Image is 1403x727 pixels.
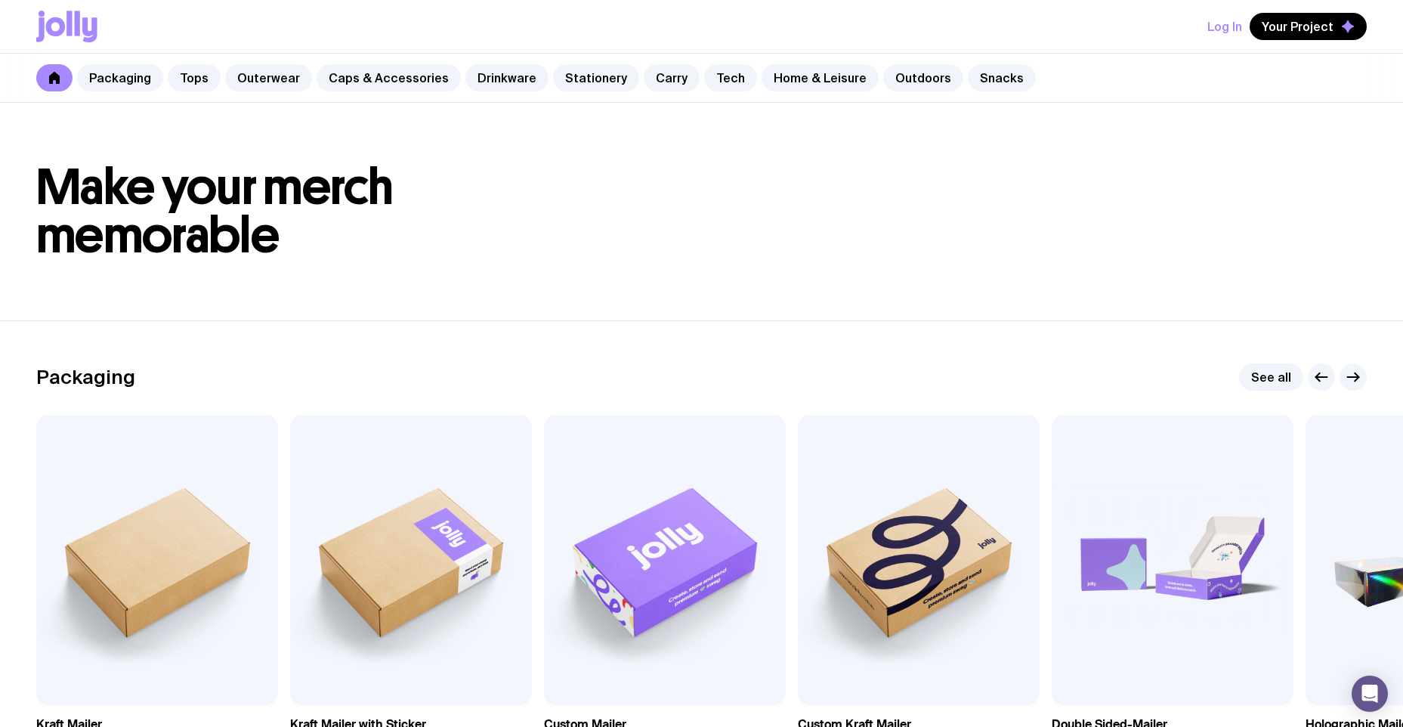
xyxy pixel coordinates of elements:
[704,64,757,91] a: Tech
[1239,363,1303,391] a: See all
[77,64,163,91] a: Packaging
[762,64,879,91] a: Home & Leisure
[1207,13,1242,40] button: Log In
[36,157,394,265] span: Make your merch memorable
[968,64,1036,91] a: Snacks
[225,64,312,91] a: Outerwear
[553,64,639,91] a: Stationery
[36,366,135,388] h2: Packaging
[1352,676,1388,712] div: Open Intercom Messenger
[317,64,461,91] a: Caps & Accessories
[644,64,700,91] a: Carry
[465,64,549,91] a: Drinkware
[1250,13,1367,40] button: Your Project
[168,64,221,91] a: Tops
[1262,19,1333,34] span: Your Project
[883,64,963,91] a: Outdoors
